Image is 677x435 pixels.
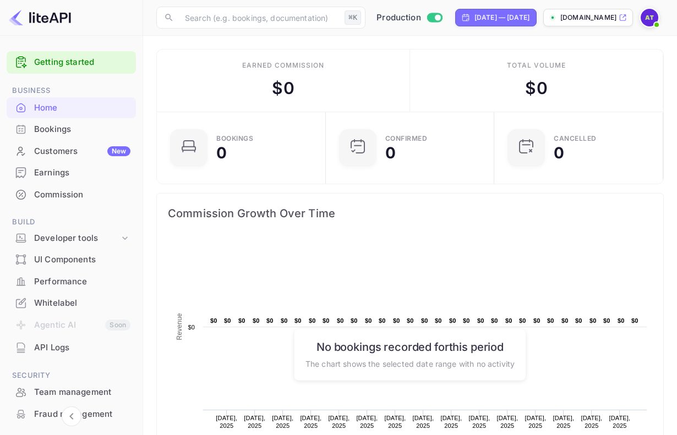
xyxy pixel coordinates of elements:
[300,415,321,429] text: [DATE], 2025
[34,386,130,399] div: Team management
[589,317,597,324] text: $0
[356,415,378,429] text: [DATE], 2025
[7,141,136,162] div: CustomersNew
[7,119,136,139] a: Bookings
[7,184,136,205] a: Commission
[178,7,340,29] input: Search (e.g. bookings, documentation)
[7,370,136,382] span: Security
[468,415,490,429] text: [DATE], 2025
[7,337,136,359] div: API Logs
[34,232,119,245] div: Developer tools
[34,189,130,201] div: Commission
[323,317,330,324] text: $0
[34,167,130,179] div: Earnings
[176,313,183,340] text: Revenue
[547,317,554,324] text: $0
[224,317,231,324] text: $0
[62,406,81,426] button: Collapse navigation
[7,382,136,403] div: Team management
[216,415,237,429] text: [DATE], 2025
[372,12,446,24] div: Switch to Sandbox mode
[337,317,344,324] text: $0
[7,271,136,293] div: Performance
[34,254,130,266] div: UI Components
[7,271,136,291] a: Performance
[525,76,547,101] div: $ 0
[272,76,294,101] div: $ 0
[7,337,136,357] a: API Logs
[345,10,361,25] div: ⌘K
[496,415,518,429] text: [DATE], 2025
[7,216,136,228] span: Build
[440,415,462,429] text: [DATE], 2025
[7,293,136,314] div: Whitelabel
[305,357,515,369] p: The chart shows the selected date range with no activity
[455,9,537,26] div: Click to change the date range period
[575,317,582,324] text: $0
[328,415,350,429] text: [DATE], 2025
[7,97,136,118] a: Home
[560,13,616,23] p: [DOMAIN_NAME]
[491,317,498,324] text: $0
[7,404,136,425] div: Fraud management
[168,205,652,222] span: Commission Growth Over Time
[7,404,136,424] a: Fraud management
[365,317,372,324] text: $0
[7,184,136,206] div: Commission
[34,342,130,354] div: API Logs
[7,119,136,140] div: Bookings
[385,135,428,142] div: Confirmed
[618,317,625,324] text: $0
[216,135,253,142] div: Bookings
[533,317,540,324] text: $0
[34,56,130,69] a: Getting started
[379,317,386,324] text: $0
[554,145,564,161] div: 0
[581,415,603,429] text: [DATE], 2025
[7,51,136,74] div: Getting started
[34,102,130,114] div: Home
[7,382,136,402] a: Team management
[376,12,421,24] span: Production
[385,145,396,161] div: 0
[210,317,217,324] text: $0
[393,317,400,324] text: $0
[7,162,136,184] div: Earnings
[384,415,406,429] text: [DATE], 2025
[7,293,136,313] a: Whitelabel
[7,97,136,119] div: Home
[7,249,136,269] a: UI Components
[351,317,358,324] text: $0
[7,229,136,248] div: Developer tools
[34,123,130,136] div: Bookings
[553,415,575,429] text: [DATE], 2025
[519,317,526,324] text: $0
[7,249,136,271] div: UI Components
[7,141,136,161] a: CustomersNew
[266,317,274,324] text: $0
[407,317,414,324] text: $0
[474,13,529,23] div: [DATE] — [DATE]
[242,60,324,70] div: Earned commission
[603,317,610,324] text: $0
[34,297,130,310] div: Whitelabel
[34,145,130,158] div: Customers
[305,340,515,353] h6: No bookings recorded for this period
[188,324,195,331] text: $0
[641,9,658,26] img: AmiGo Team
[561,317,569,324] text: $0
[554,135,597,142] div: CANCELLED
[9,9,71,26] img: LiteAPI logo
[244,415,265,429] text: [DATE], 2025
[631,317,638,324] text: $0
[609,415,631,429] text: [DATE], 2025
[238,317,245,324] text: $0
[34,408,130,421] div: Fraud management
[7,85,136,97] span: Business
[216,145,227,161] div: 0
[525,415,546,429] text: [DATE], 2025
[309,317,316,324] text: $0
[412,415,434,429] text: [DATE], 2025
[505,317,512,324] text: $0
[272,415,293,429] text: [DATE], 2025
